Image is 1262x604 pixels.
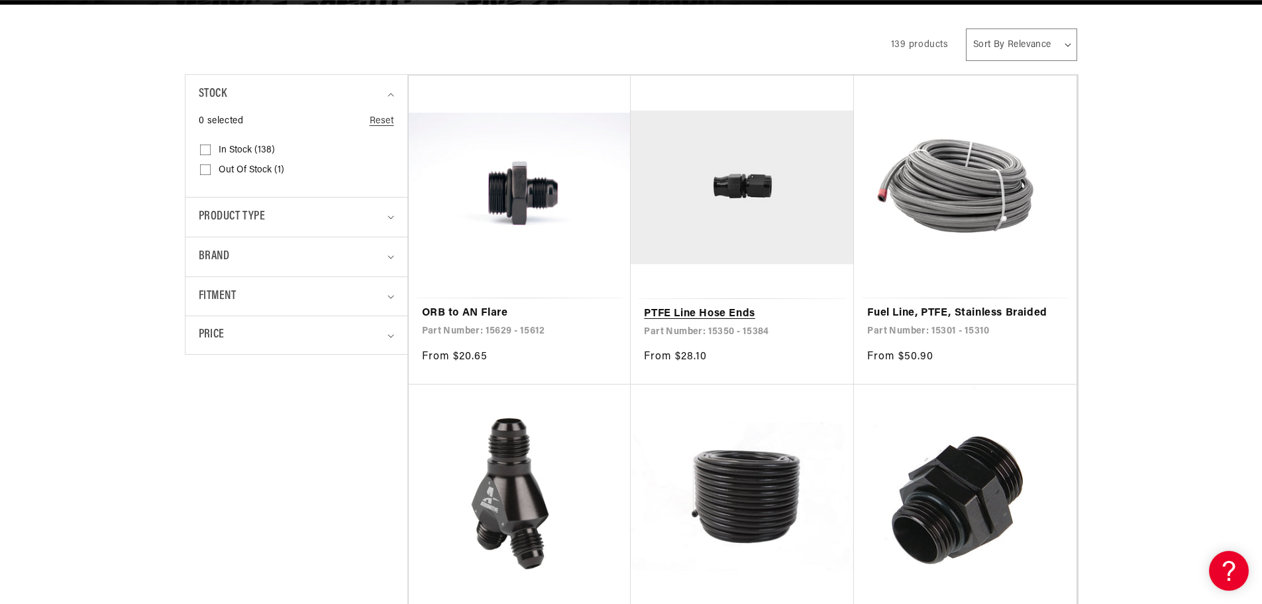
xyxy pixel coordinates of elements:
[219,145,275,156] span: In stock (138)
[422,305,618,322] a: ORB to AN Flare
[891,40,949,50] span: 139 products
[199,287,237,306] span: Fitment
[644,306,841,323] a: PTFE Line Hose Ends
[219,164,284,176] span: Out of stock (1)
[199,85,227,104] span: Stock
[199,198,394,237] summary: Product type (0 selected)
[199,247,230,267] span: Brand
[199,114,244,129] span: 0 selected
[199,277,394,316] summary: Fitment (0 selected)
[199,316,394,354] summary: Price
[199,237,394,276] summary: Brand (0 selected)
[199,75,394,114] summary: Stock (0 selected)
[370,114,394,129] a: Reset
[199,326,225,344] span: Price
[199,208,266,227] span: Product type
[867,305,1063,322] a: Fuel Line, PTFE, Stainless Braided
